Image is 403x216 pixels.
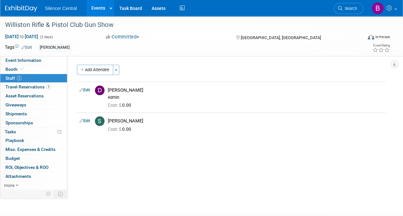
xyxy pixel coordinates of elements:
[5,76,21,81] span: Staff
[5,147,55,152] span: Misc. Expenses & Credits
[241,35,321,40] span: [GEOGRAPHIC_DATA], [GEOGRAPHIC_DATA]
[0,136,67,145] a: Playbook
[0,172,67,181] a: Attachments
[21,45,32,50] a: Edit
[5,58,41,63] span: Event Information
[334,33,390,43] div: Event Format
[5,102,26,107] span: Giveaways
[375,35,390,39] div: In-Person
[0,154,67,163] a: Budget
[45,6,77,11] span: Silencer Central
[0,163,67,172] a: ROI, Objectives & ROO
[95,116,105,126] img: S.jpg
[46,85,51,89] span: 1
[80,119,90,123] a: Edit
[5,84,51,89] span: Travel Reservations
[0,74,67,83] a: Staff2
[19,34,25,39] span: to
[38,44,71,51] div: [PERSON_NAME]
[0,92,67,100] a: Asset Reservations
[0,128,67,136] a: Tasks
[373,44,390,47] div: Event Rating
[372,2,384,14] img: Billee Page
[0,119,67,127] a: Sponsorships
[5,44,32,51] td: Tags
[334,3,363,14] a: Search
[77,65,113,75] button: Add Attendee
[108,127,122,132] span: Cost: $
[95,86,105,95] img: D.jpg
[39,35,53,39] span: (3 days)
[368,34,374,39] img: Format-Inperson.png
[104,34,142,40] button: Committed
[5,165,48,170] span: ROI, Objectives & ROO
[54,190,67,198] td: Toggle Event Tabs
[43,190,54,198] td: Personalize Event Tab Strip
[0,65,67,74] a: Booth
[5,138,24,143] span: Playbook
[108,127,134,132] span: 0.00
[17,76,21,80] span: 2
[5,67,25,72] span: Booth
[0,145,67,154] a: Misc. Expenses & Credits
[5,34,38,39] span: [DATE] [DATE]
[108,118,383,124] div: [PERSON_NAME]
[5,5,37,12] img: ExhibitDay
[108,103,122,108] span: Cost: $
[80,88,90,92] a: Edit
[108,95,383,100] div: Admin
[0,83,67,91] a: Travel Reservations1
[5,174,31,179] span: Attachments
[5,111,27,116] span: Shipments
[3,19,357,31] div: Williston Rifle & Pistol Club Gun Show
[4,183,14,188] span: more
[5,93,44,98] span: Asset Reservations
[5,156,20,161] span: Budget
[0,101,67,109] a: Giveaways
[342,6,357,11] span: Search
[108,87,383,93] div: [PERSON_NAME]
[0,110,67,118] a: Shipments
[5,129,16,134] span: Tasks
[0,181,67,190] a: more
[21,67,24,71] i: Booth reservation complete
[0,56,67,65] a: Event Information
[5,120,33,125] span: Sponsorships
[108,103,134,108] span: 0.00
